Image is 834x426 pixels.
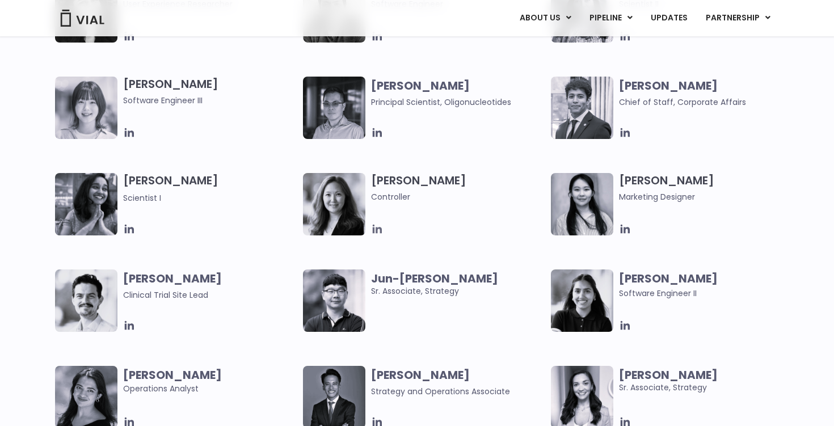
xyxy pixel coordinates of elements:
[619,271,718,286] b: [PERSON_NAME]
[619,173,793,203] h3: [PERSON_NAME]
[371,191,545,203] span: Controller
[303,77,365,139] img: Headshot of smiling of smiling man named Wei-Sheng
[55,173,117,235] img: Headshot of smiling woman named Sneha
[123,369,297,395] span: Operations Analyst
[303,269,365,332] img: Image of smiling man named Jun-Goo
[551,173,613,235] img: Smiling woman named Yousun
[55,269,117,332] img: Image of smiling man named Glenn
[619,369,793,394] span: Sr. Associate, Strategy
[123,289,208,301] span: Clinical Trial Site Lead
[371,367,470,383] b: [PERSON_NAME]
[123,271,222,286] b: [PERSON_NAME]
[511,9,580,28] a: ABOUT USMenu Toggle
[697,9,780,28] a: PARTNERSHIPMenu Toggle
[123,367,222,383] b: [PERSON_NAME]
[371,271,498,286] b: Jun-[PERSON_NAME]
[55,77,117,139] img: Tina
[619,96,746,108] span: Chief of Staff, Corporate Affairs
[619,191,793,203] span: Marketing Designer
[123,173,297,204] h3: [PERSON_NAME]
[371,173,545,203] h3: [PERSON_NAME]
[371,78,470,94] b: [PERSON_NAME]
[580,9,641,28] a: PIPELINEMenu Toggle
[551,269,613,332] img: Image of smiling woman named Tanvi
[371,96,511,108] span: Principal Scientist, Oligonucleotides
[303,173,365,235] img: Image of smiling woman named Aleina
[123,77,297,107] h3: [PERSON_NAME]
[619,367,718,383] b: [PERSON_NAME]
[123,94,297,107] span: Software Engineer III
[371,272,545,297] span: Sr. Associate, Strategy
[642,9,696,28] a: UPDATES
[619,288,697,299] span: Software Engineer II
[371,386,510,397] span: Strategy and Operations Associate
[619,78,718,94] b: [PERSON_NAME]
[123,192,161,204] span: Scientist I
[60,10,105,27] img: Vial Logo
